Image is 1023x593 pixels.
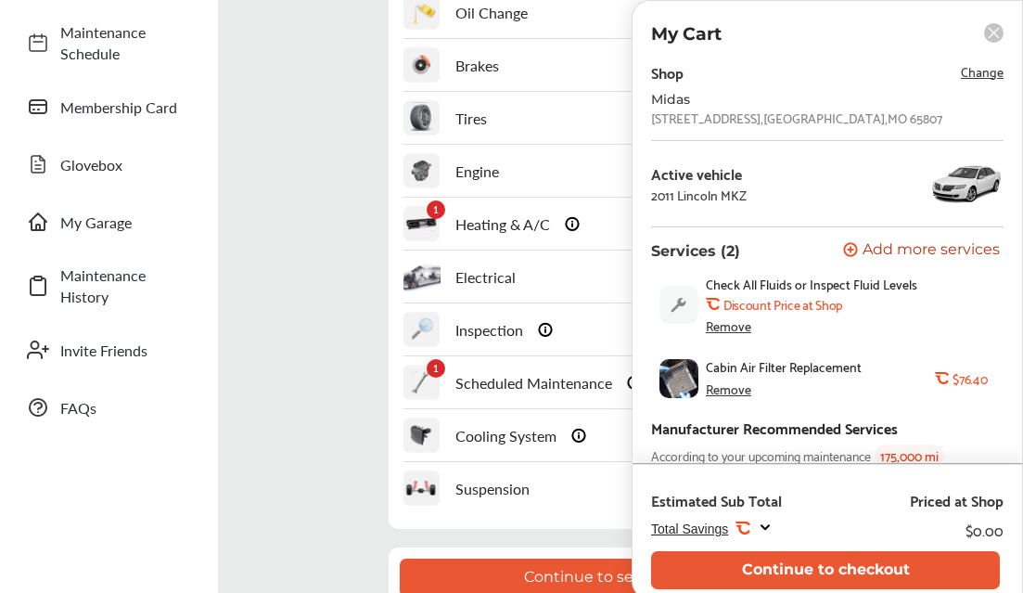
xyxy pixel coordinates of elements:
[60,21,190,64] span: Maintenance Schedule
[651,551,1000,589] button: Continue to checkout
[455,2,528,23] p: Oil Change
[60,97,190,118] span: Membership Card
[403,311,441,348] img: inspection.svg
[627,375,642,391] img: Info icon
[60,340,190,361] span: Invite Friends
[651,242,740,260] p: Services (2)
[455,213,550,235] p: Heating & A/C
[17,83,199,131] a: Membership Card
[651,187,747,202] div: 2011 Lincoln MKZ
[706,359,862,374] span: Cabin Air Filter Replacement
[60,212,190,233] span: My Garage
[455,425,556,446] p: Cooling System
[723,297,842,312] b: Discount Price at Shop
[17,198,199,246] a: My Garage
[843,242,1000,260] button: Add more services
[455,108,487,129] p: Tires
[17,383,199,432] a: FAQs
[659,359,698,398] img: cabin-air-filter-replacement-thumb.jpg
[403,152,441,189] img: engine.svg
[427,359,445,378] div: 1
[965,517,1004,542] div: $0.00
[953,371,987,386] b: $76.40
[706,318,751,333] div: Remove
[651,491,782,509] div: Estimated Sub Total
[651,23,722,45] p: My Cart
[961,60,1004,82] span: Change
[863,242,1000,260] span: Add more services
[455,372,612,393] p: Scheduled Maintenance
[706,381,751,396] div: Remove
[659,286,698,324] img: default_wrench_icon.d1a43860.svg
[403,258,441,295] img: electrical.svg
[651,415,898,440] div: Manufacturer Recommended Services
[565,216,580,232] img: Info icon
[403,417,441,454] img: coolingsystem.svg
[17,326,199,374] a: Invite Friends
[17,255,199,316] a: Maintenance History
[538,322,553,338] img: Info icon
[455,478,530,499] p: Suspension
[403,99,441,136] img: tires.svg
[17,140,199,188] a: Glovebox
[403,364,441,401] img: scheduledmaintenance.svg
[651,522,728,536] span: Total Savings
[455,55,499,76] p: Brakes
[651,165,747,182] div: Active vehicle
[403,46,441,84] img: brakes.svg
[571,428,586,444] img: Info icon
[651,92,948,107] div: Midas
[651,110,942,125] div: [STREET_ADDRESS] , [GEOGRAPHIC_DATA] , MO 65807
[17,12,199,73] a: Maintenance Schedule
[60,154,190,175] span: Glovebox
[706,277,917,291] span: Check All Fluids or Inspect Fluid Levels
[929,156,1004,212] img: 6962_st0640_046.jpg
[651,445,871,466] span: According to your upcoming maintenance
[455,266,516,288] p: Electrical
[403,470,441,507] img: suspension.svg
[60,397,190,419] span: FAQs
[910,491,1004,509] div: Priced at Shop
[427,200,445,219] div: 1
[875,445,944,466] span: 175,000 mi
[651,59,684,84] div: Shop
[455,161,499,182] p: Engine
[403,205,441,242] img: heating&ac.svg
[455,319,523,341] p: Inspection
[60,264,190,307] span: Maintenance History
[843,242,1004,260] a: Add more services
